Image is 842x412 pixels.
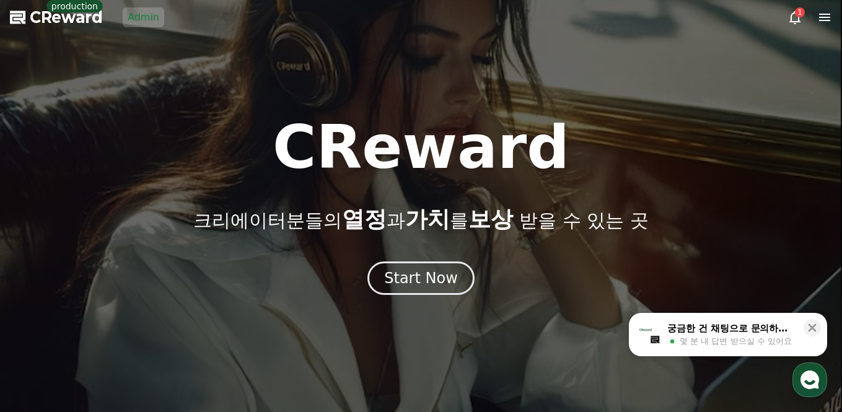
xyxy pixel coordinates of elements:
span: 보상 [468,206,513,232]
a: CReward [10,7,103,27]
span: 가치 [405,206,450,232]
span: CReward [30,7,103,27]
div: 1 [795,7,805,17]
button: Start Now [367,261,475,295]
p: 크리에이터분들의 과 를 받을 수 있는 곳 [193,207,648,232]
h1: CReward [273,118,569,177]
a: Start Now [367,274,475,286]
div: Start Now [384,268,458,288]
span: 열정 [342,206,387,232]
a: 1 [787,10,802,25]
a: Admin [123,7,164,27]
